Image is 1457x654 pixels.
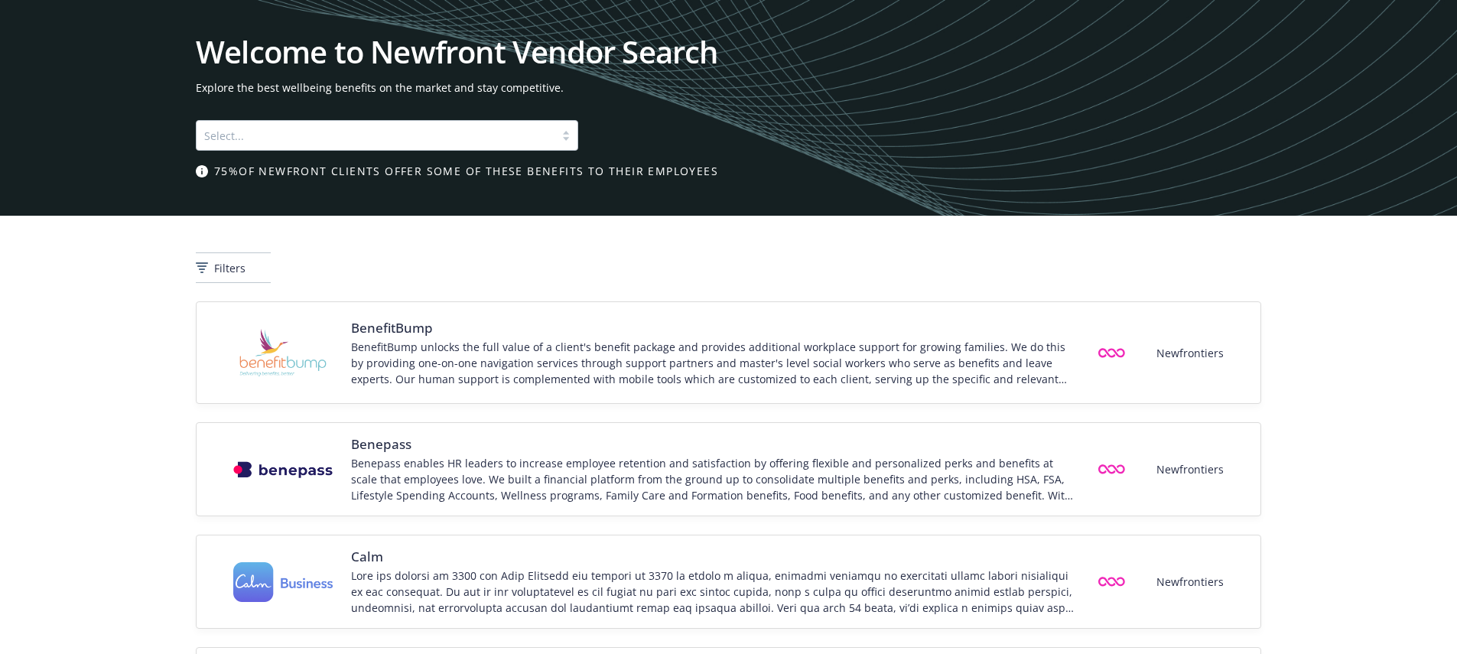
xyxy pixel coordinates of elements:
[196,37,1261,67] h1: Welcome to Newfront Vendor Search
[214,260,246,276] span: Filters
[214,163,718,179] span: 75% of Newfront clients offer some of these benefits to their employees
[351,455,1076,503] div: Benepass enables HR leaders to increase employee retention and satisfaction by offering flexible ...
[351,548,1076,566] span: Calm
[351,319,1076,337] span: BenefitBump
[196,80,1261,96] span: Explore the best wellbeing benefits on the market and stay competitive.
[1156,574,1224,590] span: Newfrontiers
[233,562,333,603] img: Vendor logo for Calm
[351,568,1076,616] div: Lore ips dolorsi am 3300 con Adip Elitsedd eiu tempori ut 3370 la etdolo m aliqua, enimadmi venia...
[1156,461,1224,477] span: Newfrontiers
[196,252,271,283] button: Filters
[351,339,1076,387] div: BenefitBump unlocks the full value of a client's benefit package and provides additional workplac...
[1156,345,1224,361] span: Newfrontiers
[233,314,333,391] img: Vendor logo for BenefitBump
[233,461,333,478] img: Vendor logo for Benepass
[351,435,1076,454] span: Benepass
